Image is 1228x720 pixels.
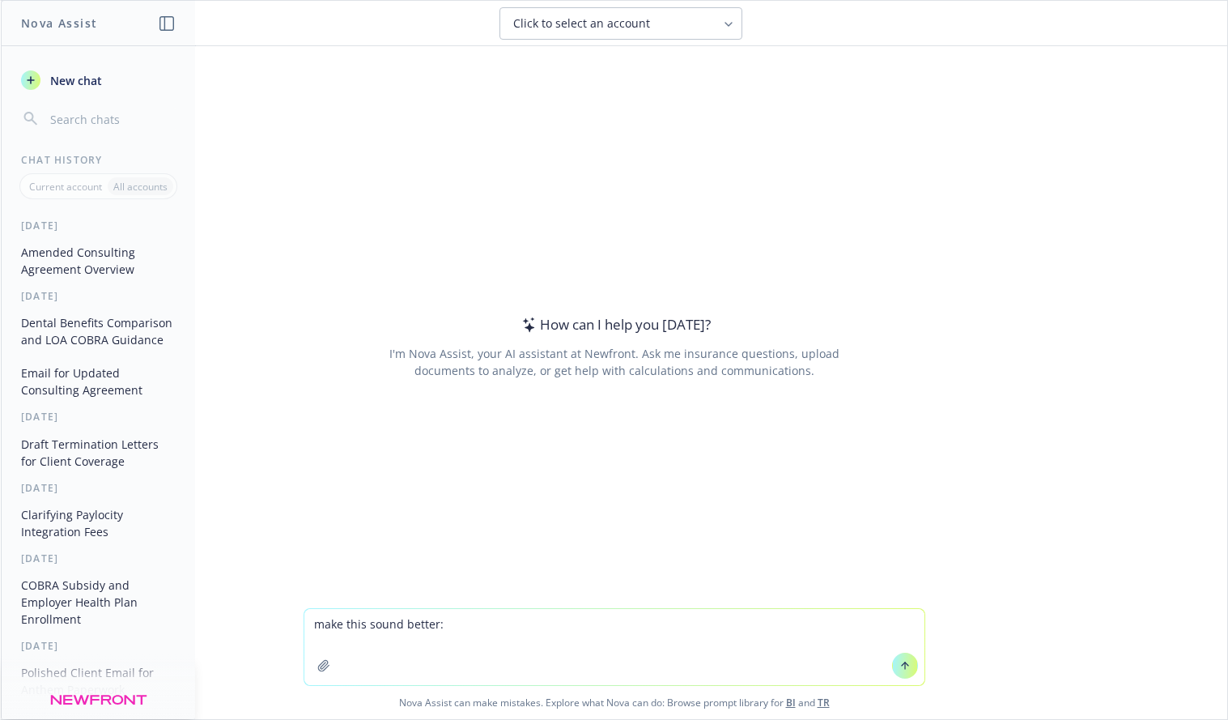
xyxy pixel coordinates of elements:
[47,72,102,89] span: New chat
[2,481,195,495] div: [DATE]
[2,219,195,232] div: [DATE]
[2,552,195,565] div: [DATE]
[113,180,168,194] p: All accounts
[386,345,842,379] div: I'm Nova Assist, your AI assistant at Newfront. Ask me insurance questions, upload documents to a...
[15,239,182,283] button: Amended Consulting Agreement Overview
[2,639,195,653] div: [DATE]
[2,153,195,167] div: Chat History
[15,309,182,353] button: Dental Benefits Comparison and LOA COBRA Guidance
[304,609,924,685] textarea: make this sound better:
[15,66,182,95] button: New chat
[2,410,195,424] div: [DATE]
[513,15,650,32] span: Click to select an account
[2,289,195,303] div: [DATE]
[29,180,102,194] p: Current account
[15,572,182,633] button: COBRA Subsidy and Employer Health Plan Enrollment
[7,686,1221,719] span: Nova Assist can make mistakes. Explore what Nova can do: Browse prompt library for and
[786,696,796,709] a: BI
[21,15,97,32] h1: Nova Assist
[15,501,182,545] button: Clarifying Paylocity Integration Fees
[15,431,182,475] button: Draft Termination Letters for Client Coverage
[818,696,830,709] a: TR
[15,659,182,703] button: Polished Client Email for Anthem Paperwork
[517,314,711,335] div: How can I help you [DATE]?
[47,108,176,130] input: Search chats
[15,360,182,403] button: Email for Updated Consulting Agreement
[499,7,742,40] button: Click to select an account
